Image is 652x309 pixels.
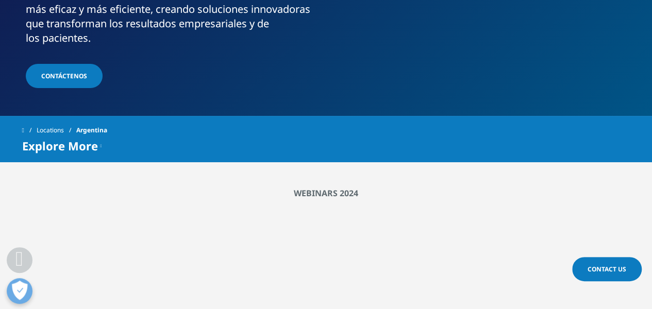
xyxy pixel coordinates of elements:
[572,257,642,281] a: Contact Us
[7,278,32,304] button: Abrir preferencias
[588,265,626,273] span: Contact Us
[22,140,98,152] span: Explore More
[26,64,103,88] a: Contáctenos
[37,121,76,140] a: Locations
[76,121,107,140] span: Argentina
[41,72,87,80] span: Contáctenos
[22,188,630,198] h2: Webinars 2024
